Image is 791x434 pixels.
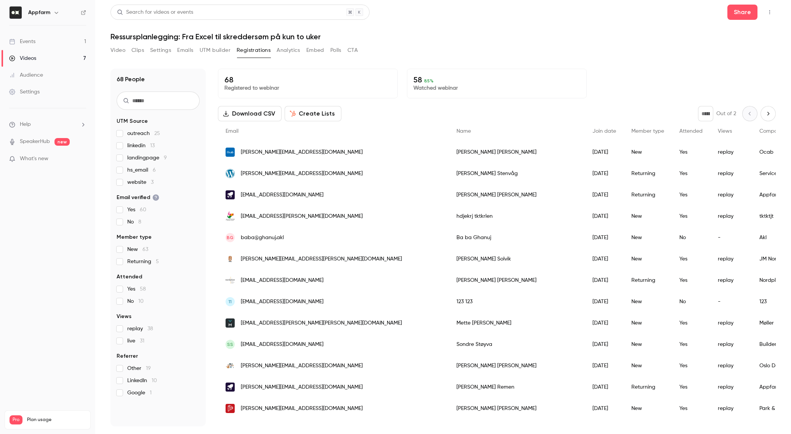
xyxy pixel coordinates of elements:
[224,75,391,84] p: 68
[710,248,752,270] div: replay
[127,258,159,265] span: Returning
[241,298,323,306] span: [EMAIL_ADDRESS][DOMAIN_NAME]
[449,206,585,227] div: hdjekrj tktkrlen
[218,106,282,121] button: Download CSV
[672,376,710,398] div: Yes
[154,131,160,136] span: 25
[585,206,624,227] div: [DATE]
[138,299,144,304] span: 10
[624,291,672,312] div: New
[150,390,152,395] span: 1
[710,184,752,206] div: replay
[140,286,146,292] span: 58
[226,129,239,134] span: Email
[127,297,144,305] span: No
[449,141,585,163] div: [PERSON_NAME] [PERSON_NAME]
[710,291,752,312] div: -
[200,44,231,56] button: UTM builder
[153,167,156,173] span: 6
[449,376,585,398] div: [PERSON_NAME] Remen
[672,184,710,206] div: Yes
[449,355,585,376] div: [PERSON_NAME] [PERSON_NAME]
[127,154,167,162] span: landingpage
[710,141,752,163] div: replay
[127,377,157,384] span: LinkedIn
[127,178,154,186] span: website
[127,206,146,214] span: Yes
[710,312,752,334] div: replay
[585,227,624,248] div: [DATE]
[241,341,323,349] span: [EMAIL_ADDRESS][DOMAIN_NAME]
[117,273,142,281] span: Attended
[585,355,624,376] div: [DATE]
[449,291,585,312] div: 123 123
[449,398,585,419] div: [PERSON_NAME] [PERSON_NAME]
[127,325,153,333] span: replay
[449,163,585,184] div: [PERSON_NAME] Stenvåg
[672,398,710,419] div: Yes
[449,248,585,270] div: [PERSON_NAME] Solvik
[127,337,144,345] span: live
[226,318,235,328] img: mollereiendom.no
[140,207,146,212] span: 60
[110,32,776,41] h1: Ressursplanlegging: Fra Excel til skreddersøm på kun to uker
[177,44,193,56] button: Emails
[285,106,341,121] button: Create Lists
[710,163,752,184] div: replay
[127,285,146,293] span: Yes
[27,417,86,423] span: Plan usage
[117,117,148,125] span: UTM Source
[585,291,624,312] div: [DATE]
[710,376,752,398] div: replay
[226,169,235,178] img: el-med.no
[77,156,86,162] iframe: Noticeable Trigger
[585,141,624,163] div: [DATE]
[152,378,157,383] span: 10
[146,366,151,371] span: 19
[54,138,70,146] span: new
[127,389,152,397] span: Google
[10,415,22,424] span: Pro
[710,270,752,291] div: replay
[672,248,710,270] div: Yes
[672,163,710,184] div: Yes
[424,78,434,84] span: 85 %
[679,129,703,134] span: Attended
[585,398,624,419] div: [DATE]
[710,355,752,376] div: replay
[143,247,148,252] span: 63
[127,166,156,174] span: hs_email
[727,5,757,20] button: Share
[241,426,323,434] span: [EMAIL_ADDRESS][DOMAIN_NAME]
[127,142,155,149] span: linkedin
[241,255,402,263] span: [PERSON_NAME][EMAIL_ADDRESS][PERSON_NAME][DOMAIN_NAME]
[241,319,402,327] span: [EMAIL_ADDRESS][PERSON_NAME][PERSON_NAME][DOMAIN_NAME]
[140,338,144,344] span: 31
[20,121,31,129] span: Help
[624,355,672,376] div: New
[10,6,22,19] img: Appfarm
[624,312,672,334] div: New
[585,184,624,206] div: [DATE]
[585,312,624,334] div: [DATE]
[710,398,752,419] div: replay
[226,148,235,157] img: ocab.no
[624,270,672,291] div: Returning
[147,326,153,331] span: 38
[716,110,736,117] p: Out of 2
[117,8,193,16] div: Search for videos or events
[117,352,138,360] span: Referrer
[117,75,145,84] h1: 68 People
[227,341,233,348] span: SS
[624,206,672,227] div: New
[624,398,672,419] div: New
[672,270,710,291] div: Yes
[20,155,48,163] span: What's new
[241,148,363,156] span: [PERSON_NAME][EMAIL_ADDRESS][DOMAIN_NAME]
[127,365,151,372] span: Other
[710,206,752,227] div: replay
[227,234,234,241] span: BG
[672,206,710,227] div: Yes
[624,227,672,248] div: New
[672,141,710,163] div: Yes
